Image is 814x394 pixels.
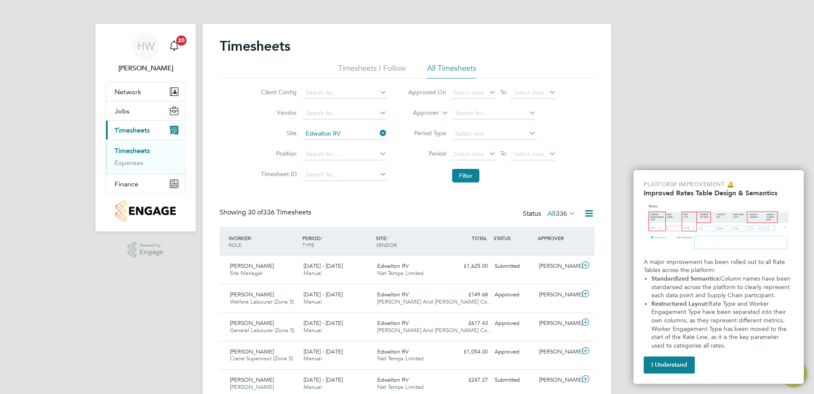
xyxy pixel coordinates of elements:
[377,376,409,383] span: Edwalton RV
[377,327,493,334] span: [PERSON_NAME] And [PERSON_NAME] Co…
[321,235,322,241] span: /
[452,169,479,183] button: Filter
[115,159,143,167] a: Expenses
[304,355,322,362] span: Manual
[452,107,536,119] input: Search for...
[491,288,536,302] div: Approved
[248,208,263,217] span: 30 of
[258,150,297,157] label: Position
[376,241,397,248] span: VENDOR
[258,129,297,137] label: Site
[377,262,409,269] span: Edwalton RV
[303,169,387,181] input: Search for...
[556,209,567,218] span: 336
[447,345,491,359] div: £1,054.00
[374,230,447,252] div: SITE
[230,262,274,269] span: [PERSON_NAME]
[453,150,484,158] span: Select date
[633,170,804,384] div: Improved Rate Table Semantics
[258,170,297,178] label: Timesheet ID
[229,241,241,248] span: ROLE
[230,269,263,277] span: Site Manager
[304,319,343,327] span: [DATE] - [DATE]
[491,345,536,359] div: Approved
[447,316,491,330] div: £617.43
[220,208,313,217] div: Showing
[230,298,294,305] span: Welfare Labourer (Zone 5)
[644,200,794,255] img: Updated Rates Table Design & Semantics
[491,373,536,387] div: Submitted
[644,258,794,275] p: A major improvement has been rolled out to all Rate Tables across the platform:
[513,89,544,96] span: Select date
[386,235,388,241] span: /
[304,383,322,391] span: Manual
[176,35,186,46] span: 20
[106,63,186,73] span: Howard Wellings
[106,200,186,221] a: Go to home page
[547,209,576,218] label: All
[498,87,509,98] span: To
[536,230,580,246] div: APPROVER
[230,355,293,362] span: Crane Supervisor (Zone 5)
[303,148,387,160] input: Search for...
[491,316,536,330] div: Approved
[377,319,409,327] span: Edwalton RV
[304,269,322,277] span: Manual
[644,180,794,189] p: Platform Improvement 🔔
[140,242,163,249] span: Powered by
[230,319,274,327] span: [PERSON_NAME]
[304,262,343,269] span: [DATE] - [DATE]
[644,356,695,374] button: I Understand
[230,327,294,334] span: General Labourer (Zone 5)
[137,41,155,52] span: HW
[230,291,274,298] span: [PERSON_NAME]
[304,376,343,383] span: [DATE] - [DATE]
[651,275,792,299] span: Column names have been standarised across the platform to clearly represent each data point and S...
[377,298,493,305] span: [PERSON_NAME] And [PERSON_NAME] Co…
[377,269,424,277] span: Net Temps Limited
[304,298,322,305] span: Manual
[377,348,409,355] span: Edwalton RV
[258,109,297,116] label: Vendor
[115,88,141,96] span: Network
[427,63,476,78] li: All Timesheets
[115,147,150,155] a: Timesheets
[140,249,163,256] span: Engage
[226,230,300,252] div: WORKER
[303,87,387,99] input: Search for...
[498,148,509,159] span: To
[95,24,196,232] nav: Main navigation
[115,200,175,221] img: countryside-properties-logo-retina.png
[304,327,322,334] span: Manual
[491,259,536,273] div: Submitted
[536,259,580,273] div: [PERSON_NAME]
[447,373,491,387] div: £247.27
[523,208,577,220] div: Status
[230,383,274,391] span: [PERSON_NAME]
[230,348,274,355] span: [PERSON_NAME]
[472,235,487,241] span: TOTAL
[258,88,297,96] label: Client Config
[651,300,788,349] span: Rate Type and Worker Engagement Type have been separated into their own columns, as they represen...
[304,348,343,355] span: [DATE] - [DATE]
[377,383,424,391] span: Net Temps Limited
[491,230,536,246] div: STATUS
[220,38,290,55] h2: Timesheets
[536,288,580,302] div: [PERSON_NAME]
[408,88,446,96] label: Approved On
[536,316,580,330] div: [PERSON_NAME]
[453,89,484,96] span: Select date
[106,32,186,73] a: Go to account details
[513,150,544,158] span: Select date
[248,208,311,217] span: 336 Timesheets
[338,63,406,78] li: Timesheets I Follow
[377,355,424,362] span: Net Temps Limited
[115,107,129,115] span: Jobs
[536,345,580,359] div: [PERSON_NAME]
[651,275,720,282] strong: Standardized Semantics:
[452,128,536,140] input: Select one
[302,241,314,248] span: TYPE
[447,288,491,302] div: £149.68
[408,129,446,137] label: Period Type
[447,259,491,273] div: £1,625.00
